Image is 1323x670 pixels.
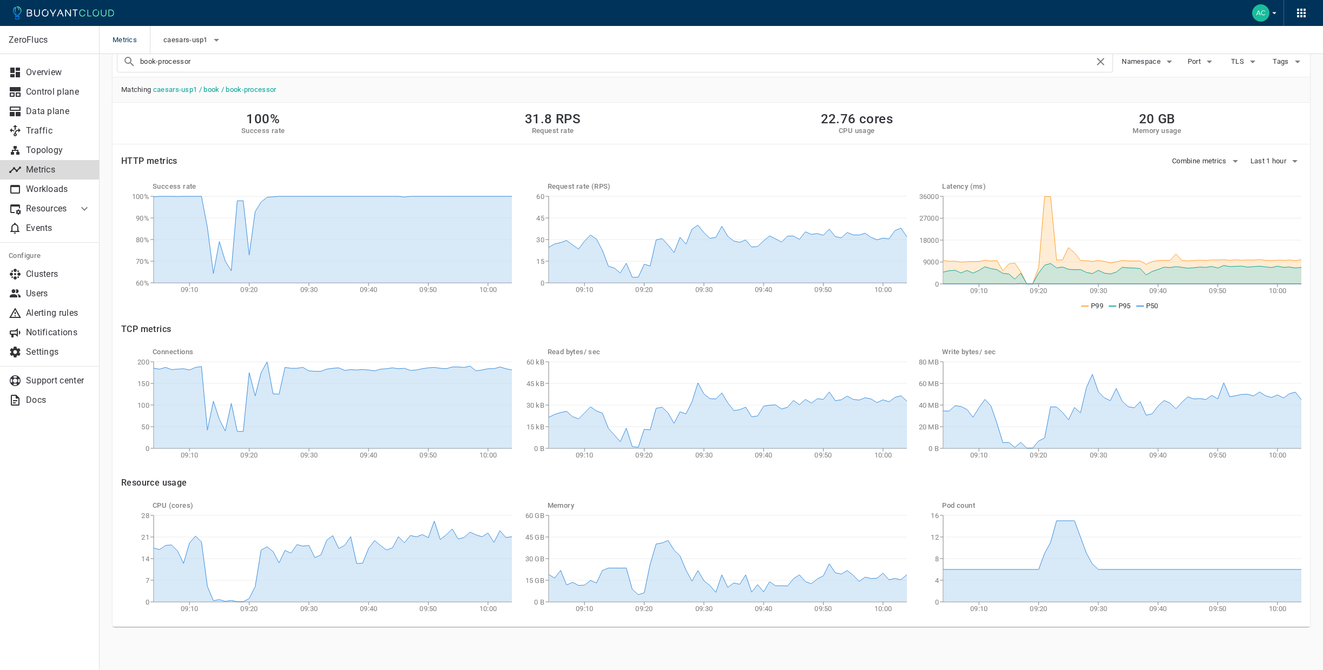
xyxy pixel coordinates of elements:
[919,380,939,388] tspan: 60 MB
[1090,451,1108,459] tspan: 09:30
[874,451,892,459] tspan: 10:00
[146,576,149,585] tspan: 7
[942,348,1301,356] h5: Write bytes / sec
[26,308,91,319] p: Alerting rules
[153,85,277,94] a: caesars-usp1 / book / book-processor
[1252,4,1269,22] img: Accounts Payable
[419,286,437,294] tspan: 09:50
[137,358,149,366] tspan: 200
[121,324,1301,335] h4: TCP metrics
[479,286,497,294] tspan: 10:00
[534,445,544,453] tspan: 0 B
[136,257,149,266] tspan: 70%
[695,451,713,459] tspan: 09:30
[942,501,1301,510] h5: Pod count
[26,223,91,234] p: Events
[536,236,544,244] tspan: 30
[1118,302,1131,310] span: P95
[919,193,939,201] tspan: 36000
[525,576,544,585] tspan: 15 GB
[146,445,149,453] tspan: 0
[113,26,150,54] span: Metrics
[525,512,544,520] tspan: 60 GB
[360,451,378,459] tspan: 09:40
[240,605,258,613] tspan: 09:20
[26,184,91,195] p: Workloads
[1149,451,1167,459] tspan: 09:40
[360,605,378,613] tspan: 09:40
[26,125,91,136] p: Traffic
[919,214,939,222] tspan: 27000
[26,327,91,338] p: Notifications
[1030,605,1048,613] tspan: 09:20
[576,286,594,294] tspan: 09:10
[9,35,90,45] p: ZeroFlucs
[1231,57,1246,66] span: TLS
[548,501,907,510] h5: Memory
[821,127,893,135] h5: CPU usage
[300,605,318,613] tspan: 09:30
[1149,287,1167,295] tspan: 09:40
[1188,57,1203,66] span: Port
[141,533,149,541] tspan: 21
[525,555,544,563] tspan: 30 GB
[1091,302,1103,310] span: P99
[300,451,318,459] tspan: 09:30
[929,445,939,453] tspan: 0 B
[814,605,832,613] tspan: 09:50
[1122,57,1163,66] span: Namespace
[755,605,773,613] tspan: 09:40
[814,286,832,294] tspan: 09:50
[874,605,892,613] tspan: 10:00
[181,605,199,613] tspan: 09:10
[526,380,544,388] tspan: 45 kB
[695,286,713,294] tspan: 09:30
[919,236,939,244] tspan: 18000
[1273,57,1291,66] span: Tags
[26,164,91,175] p: Metrics
[923,258,939,266] tspan: 9000
[534,598,544,606] tspan: 0 B
[970,451,988,459] tspan: 09:10
[525,127,581,135] h5: Request rate
[1209,605,1227,613] tspan: 09:50
[755,286,773,294] tspan: 09:40
[240,451,258,459] tspan: 09:20
[931,533,939,541] tspan: 12
[525,111,581,127] h2: 31.8 RPS
[536,257,544,266] tspan: 15
[935,555,939,563] tspan: 8
[181,451,199,459] tspan: 09:10
[536,214,544,222] tspan: 45
[526,401,544,409] tspan: 30 kB
[919,358,939,366] tspan: 80 MB
[136,279,149,287] tspan: 60%
[26,203,69,214] p: Resources
[919,401,939,409] tspan: 40 MB
[821,111,893,127] h2: 22.76 cores
[26,269,91,280] p: Clusters
[526,423,544,431] tspan: 15 kB
[1269,287,1287,295] tspan: 10:00
[26,347,91,357] p: Settings
[935,598,939,606] tspan: 0
[635,286,653,294] tspan: 09:20
[931,512,939,520] tspan: 16
[1184,54,1219,70] button: Port
[1146,302,1159,310] span: P50
[576,605,594,613] tspan: 09:10
[241,111,285,127] h2: 100%
[140,54,1094,69] input: Search
[26,87,91,97] p: Control plane
[240,286,258,294] tspan: 09:20
[1030,451,1048,459] tspan: 09:20
[548,348,907,356] h5: Read bytes / sec
[146,598,149,606] tspan: 0
[141,555,149,563] tspan: 14
[163,36,210,44] span: caesars-usp1
[536,193,544,201] tspan: 60
[695,605,713,613] tspan: 09:30
[1090,287,1108,295] tspan: 09:30
[1269,605,1287,613] tspan: 10:00
[479,605,497,613] tspan: 10:00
